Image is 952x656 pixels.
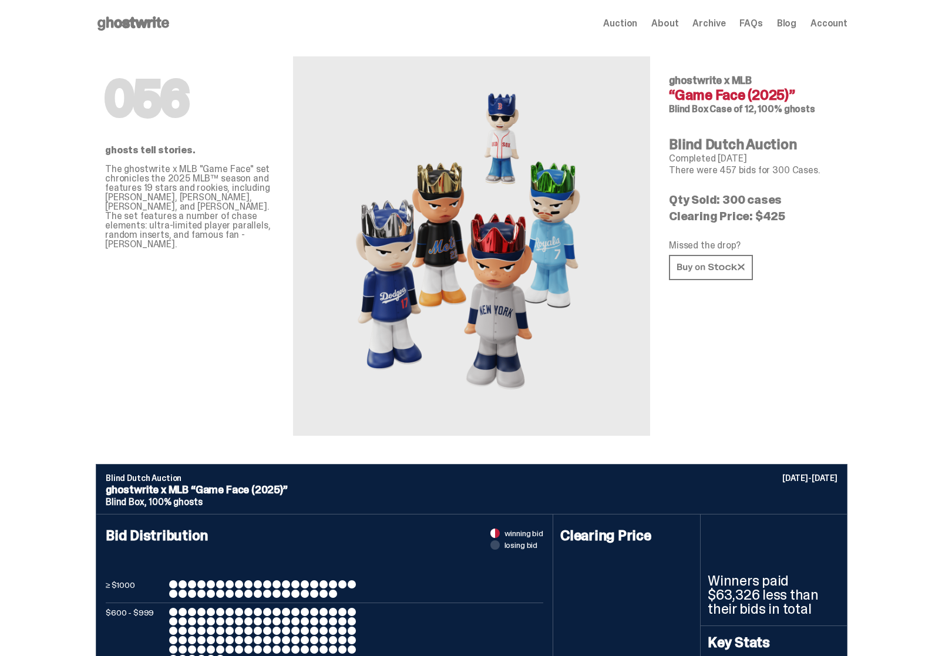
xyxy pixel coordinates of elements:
span: 100% ghosts [149,496,202,508]
h4: Blind Dutch Auction [669,137,838,152]
p: Completed [DATE] [669,154,838,163]
p: Winners paid $63,326 less than their bids in total [708,574,840,616]
a: FAQs [739,19,762,28]
h4: Clearing Price [560,529,693,543]
span: Blind Box, [106,496,146,508]
p: Blind Dutch Auction [106,474,837,482]
h1: 056 [105,75,274,122]
span: Case of 12, 100% ghosts [709,103,815,115]
p: ghostwrite x MLB “Game Face (2025)” [106,485,837,495]
p: There were 457 bids for 300 Cases. [669,166,838,175]
a: Account [810,19,847,28]
h4: Bid Distribution [106,529,543,580]
span: losing bid [504,541,538,549]
span: Blind Box [669,103,708,115]
a: Blog [777,19,796,28]
p: Clearing Price: $425 [669,210,838,222]
img: MLB&ldquo;Game Face (2025)&rdquo; [342,85,601,408]
p: [DATE]-[DATE] [782,474,837,482]
h4: Key Stats [708,635,840,650]
p: The ghostwrite x MLB "Game Face" set chronicles the 2025 MLB™ season and features 19 stars and ro... [105,164,274,249]
a: About [651,19,678,28]
a: Auction [603,19,637,28]
h4: “Game Face (2025)” [669,88,838,102]
p: Qty Sold: 300 cases [669,194,838,206]
a: Archive [692,19,725,28]
span: ghostwrite x MLB [669,73,752,88]
p: ghosts tell stories. [105,146,274,155]
p: Missed the drop? [669,241,838,250]
span: winning bid [504,529,543,537]
p: ≥ $1000 [106,580,164,598]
